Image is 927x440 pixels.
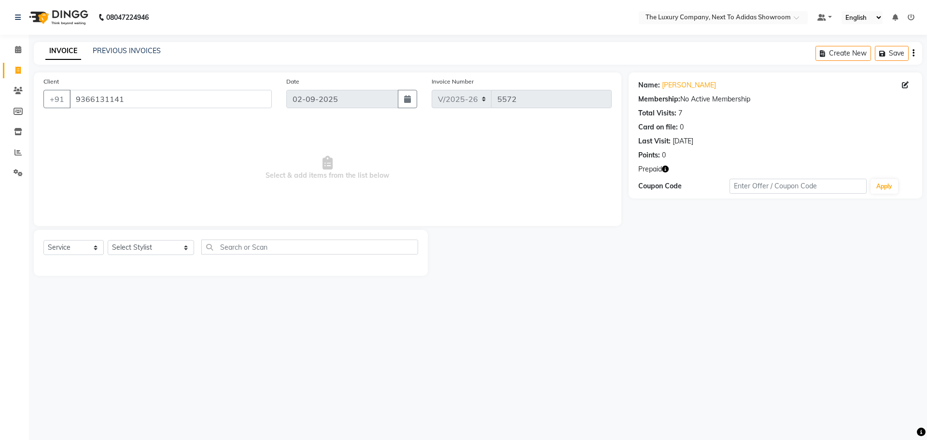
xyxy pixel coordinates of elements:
[70,90,272,108] input: Search by Name/Mobile/Email/Code
[673,136,693,146] div: [DATE]
[638,108,676,118] div: Total Visits:
[815,46,871,61] button: Create New
[638,181,730,191] div: Coupon Code
[678,108,682,118] div: 7
[45,43,81,60] a: INVOICE
[638,122,678,132] div: Card on file:
[638,94,913,104] div: No Active Membership
[730,179,867,194] input: Enter Offer / Coupon Code
[662,80,716,90] a: [PERSON_NAME]
[662,150,666,160] div: 0
[432,77,474,86] label: Invoice Number
[25,4,91,31] img: logo
[680,122,684,132] div: 0
[638,150,660,160] div: Points:
[638,94,680,104] div: Membership:
[638,164,662,174] span: Prepaid
[43,120,612,216] span: Select & add items from the list below
[638,80,660,90] div: Name:
[638,136,671,146] div: Last Visit:
[871,179,898,194] button: Apply
[875,46,909,61] button: Save
[93,46,161,55] a: PREVIOUS INVOICES
[43,77,59,86] label: Client
[106,4,149,31] b: 08047224946
[286,77,299,86] label: Date
[201,240,418,255] input: Search or Scan
[43,90,70,108] button: +91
